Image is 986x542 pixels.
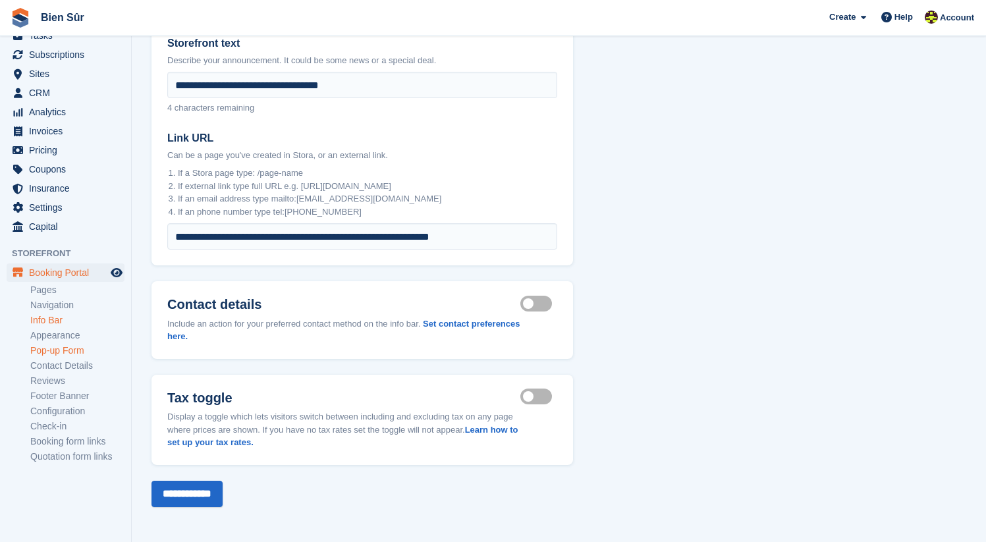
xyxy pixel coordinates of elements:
[167,297,520,312] label: Contact details
[29,84,108,102] span: CRM
[7,103,124,121] a: menu
[29,45,108,64] span: Subscriptions
[30,344,124,357] a: Pop-up Form
[829,11,856,24] span: Create
[29,103,108,121] span: Analytics
[520,302,557,304] label: Contact details visible
[30,360,124,372] a: Contact Details
[167,130,557,146] label: Link URL
[29,160,108,178] span: Coupons
[7,263,124,282] a: menu
[29,65,108,83] span: Sites
[30,405,124,418] a: Configuration
[109,265,124,281] a: Preview store
[36,7,90,28] a: Bien Sûr
[940,11,974,24] span: Account
[7,160,124,178] a: menu
[178,180,557,193] li: If external link type full URL e.g. [URL][DOMAIN_NAME]
[894,11,913,24] span: Help
[7,45,124,64] a: menu
[29,179,108,198] span: Insurance
[7,141,124,159] a: menu
[12,247,131,260] span: Storefront
[29,263,108,282] span: Booking Portal
[30,375,124,387] a: Reviews
[30,435,124,448] a: Booking form links
[29,122,108,140] span: Invoices
[30,299,124,312] a: Navigation
[167,425,518,448] a: Learn how to set up your tax rates.
[167,412,518,447] span: Display a toggle which lets visitors switch between including and excluding tax on any page where...
[7,84,124,102] a: menu
[7,217,124,236] a: menu
[29,141,108,159] span: Pricing
[520,396,557,398] label: Tax toggle visible
[175,103,254,113] span: characters remaining
[167,149,557,162] p: Can be a page you've created in Stora, or an external link.
[30,450,124,463] a: Quotation form links
[29,198,108,217] span: Settings
[29,217,108,236] span: Capital
[7,179,124,198] a: menu
[30,329,124,342] a: Appearance
[7,65,124,83] a: menu
[167,319,420,329] span: Include an action for your preferred contact method on the info bar.
[167,103,172,113] span: 4
[178,192,557,205] li: If an email address type mailto:[EMAIL_ADDRESS][DOMAIN_NAME]
[30,390,124,402] a: Footer Banner
[167,36,557,51] label: Storefront text
[178,167,557,180] li: If a Stora page type: /page-name
[178,205,557,219] li: If an phone number type tel:[PHONE_NUMBER]
[30,420,124,433] a: Check-in
[30,284,124,296] a: Pages
[11,8,30,28] img: stora-icon-8386f47178a22dfd0bd8f6a31ec36ba5ce8667c1dd55bd0f319d3a0aa187defe.svg
[7,198,124,217] a: menu
[925,11,938,24] img: Marie Tran
[7,122,124,140] a: menu
[30,314,124,327] a: Info Bar
[167,54,557,67] p: Describe your announcement. It could be some news or a special deal.
[167,391,520,406] label: Tax toggle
